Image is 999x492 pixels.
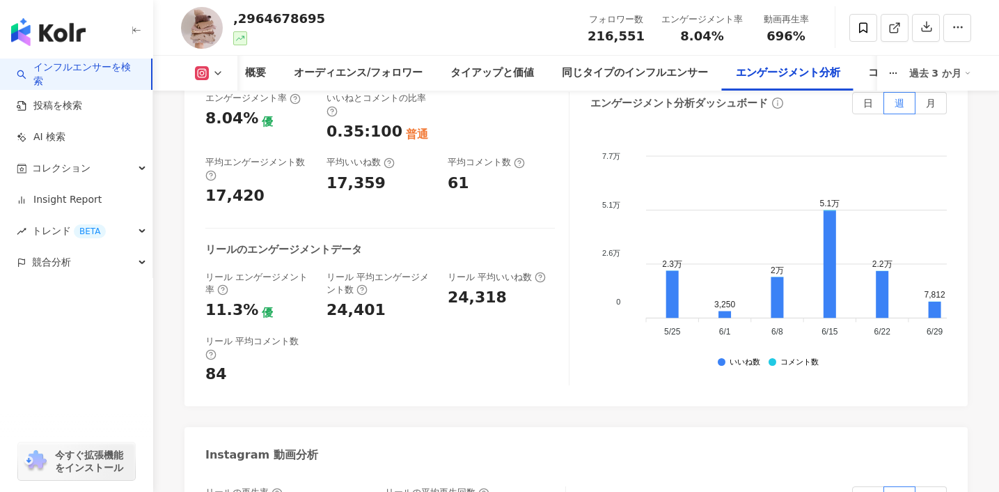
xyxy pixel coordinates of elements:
[821,328,838,337] tspan: 6/15
[602,249,620,258] tspan: 2.6万
[205,364,227,385] div: 84
[262,305,273,321] div: 優
[448,156,525,169] div: 平均コメント数
[17,193,102,207] a: Insight Report
[718,328,730,337] tspan: 6/1
[262,114,273,130] div: 優
[616,298,620,306] tspan: 0
[22,450,49,472] img: chrome extension
[874,328,890,337] tspan: 6/22
[327,173,386,194] div: 17,359
[590,96,768,111] div: エンゲージメント分析ダッシュボード
[736,65,840,82] div: エンゲージメント分析
[327,300,386,321] div: 24,401
[17,99,82,113] a: 投稿を検索
[327,92,434,117] div: いいねとコメントの比率
[868,65,962,82] div: コンテンツ内容分析
[32,247,71,278] span: 競合分析
[32,153,91,184] span: コレクション
[205,92,301,105] div: エンゲージメント率
[926,98,936,109] span: 月
[32,215,106,247] span: トレンド
[406,127,428,142] div: 普通
[245,65,266,82] div: 概要
[926,328,943,337] tspan: 6/29
[780,358,819,367] div: コメント数
[450,65,534,82] div: タイアップと価値
[205,271,313,296] div: リール エンゲージメント率
[205,300,258,321] div: 11.3%
[448,287,507,309] div: 24,318
[327,156,395,169] div: 平均いいね数
[205,447,318,463] div: Instagram 動画分析
[74,224,106,238] div: BETA
[680,29,723,43] span: 8.04%
[205,156,313,181] div: 平均エンゲージメント数
[327,121,402,143] div: 0.35:100
[664,328,681,337] tspan: 5/25
[562,65,708,82] div: 同じタイプのインフルエンサー
[327,271,434,296] div: リール 平均エンゲージメント数
[588,13,645,26] div: フォロワー数
[205,335,313,360] div: リール 平均コメント数
[770,95,785,111] span: info-circle
[730,358,760,367] div: いいね数
[205,185,265,207] div: 17,420
[661,13,743,26] div: エンゲージメント率
[17,61,140,88] a: searchインフルエンサーを検索
[602,201,620,209] tspan: 5.1万
[766,29,805,43] span: 696%
[17,130,65,144] a: AI 検索
[771,328,783,337] tspan: 6/8
[588,29,645,43] span: 216,551
[895,98,904,109] span: 週
[205,108,258,130] div: 8.04%
[448,173,469,194] div: 61
[448,271,546,284] div: リール 平均いいね数
[17,226,26,236] span: rise
[602,152,620,160] tspan: 7.7万
[760,13,812,26] div: 動画再生率
[863,98,873,109] span: 日
[909,62,972,84] div: 過去 3 か月
[294,65,423,82] div: オーディエンス/フォロワー
[55,449,131,474] span: 今すぐ拡張機能をインストール
[233,10,325,27] div: ,2964678695
[18,443,135,480] a: chrome extension今すぐ拡張機能をインストール
[11,18,86,46] img: logo
[205,243,362,257] div: リールのエンゲージメントデータ
[181,7,223,49] img: KOL Avatar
